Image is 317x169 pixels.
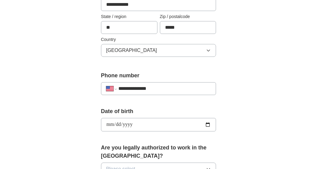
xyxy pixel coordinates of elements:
label: Country [101,36,216,43]
label: Zip / postalcode [160,13,216,20]
button: [GEOGRAPHIC_DATA] [101,44,216,57]
label: State / region [101,13,157,20]
label: Phone number [101,72,216,80]
label: Date of birth [101,107,216,116]
span: [GEOGRAPHIC_DATA] [106,47,157,54]
label: Are you legally authorized to work in the [GEOGRAPHIC_DATA]? [101,144,216,160]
